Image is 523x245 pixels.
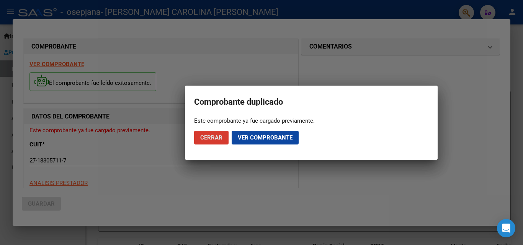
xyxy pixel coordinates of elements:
div: Este comprobante ya fue cargado previamente. [194,117,428,125]
span: Cerrar [200,134,222,141]
button: Ver comprobante [232,131,299,144]
button: Cerrar [194,131,229,144]
h2: Comprobante duplicado [194,95,428,109]
div: Open Intercom Messenger [497,219,515,237]
span: Ver comprobante [238,134,293,141]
